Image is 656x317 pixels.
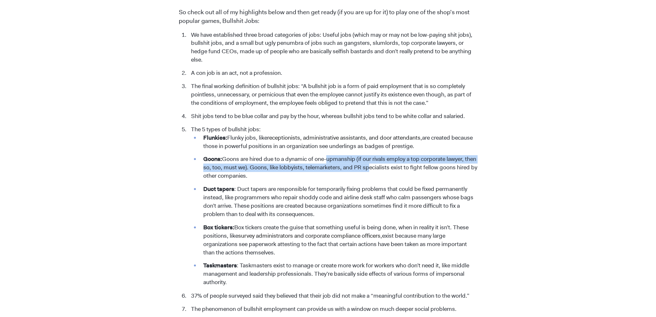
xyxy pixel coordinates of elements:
[203,223,234,231] strong: Box tickers:
[188,292,477,300] li: 37% of people surveyed said they believed that their job did not make a “meaningful contribution ...
[188,125,477,287] li: The 5 types of bullshit jobs:
[188,82,477,107] li: The final working definition of bullshit jobs: “A bullshit job is a form of paid employment that ...
[200,134,477,151] li: Flunky jobs, like are created because those in powerful positions in an organization see underlin...
[188,112,477,121] li: Shit jobs tend to be blue collar and pay by the hour, whereas bullshit jobs tend to be white coll...
[188,31,477,64] li: We have established three broad categories of jobs: Useful jobs (which may or may not be low-payi...
[188,69,477,77] li: A con job is an act, not a profession.
[188,305,477,313] li: The phenomenon of bullshit employment can provide us with a window on much deeper social problems.
[200,155,477,180] li: Goons are hired due to a dynamic of one-upmanship (if our rivals employ a top corporate lawyer, t...
[179,8,477,25] p: So check out all of my highlights below and then get ready (if you are up for it) to play one of ...
[200,223,477,257] li: Box tickers create the guise that something useful is being done, when in reality it isn’t. These...
[203,155,222,163] strong: Goons:
[203,262,237,269] strong: Taskmasters
[267,134,422,142] span: receptionists, administrative assistants, and door attendants,
[238,232,382,240] span: survey administrators and corporate compliance officers,
[203,185,234,193] strong: Duct tapers
[200,185,477,219] li: : Duct tapers are responsible for temporarily fixing problems that could be fixed permanently ins...
[200,262,477,287] li: : Taskmasters exist to manage or create more work for workers who don’t need it, like middle mana...
[203,134,227,142] strong: Flunkies:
